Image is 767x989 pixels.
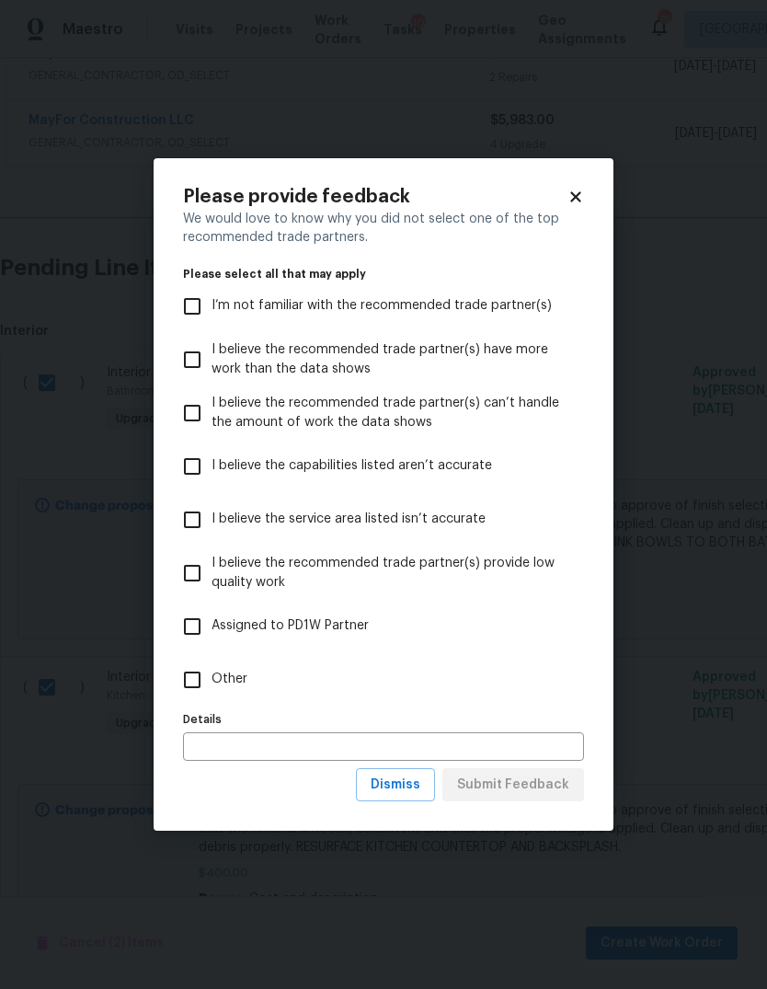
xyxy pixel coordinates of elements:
[212,616,369,636] span: Assigned to PD1W Partner
[183,269,584,280] legend: Please select all that may apply
[183,188,567,206] h2: Please provide feedback
[212,340,569,379] span: I believe the recommended trade partner(s) have more work than the data shows
[183,210,584,247] div: We would love to know why you did not select one of the top recommended trade partners.
[371,774,420,797] span: Dismiss
[212,394,569,432] span: I believe the recommended trade partner(s) can’t handle the amount of work the data shows
[212,456,492,476] span: I believe the capabilities listed aren’t accurate
[183,714,584,725] label: Details
[212,670,247,689] span: Other
[356,768,435,802] button: Dismiss
[212,296,552,316] span: I’m not familiar with the recommended trade partner(s)
[212,510,486,529] span: I believe the service area listed isn’t accurate
[212,554,569,592] span: I believe the recommended trade partner(s) provide low quality work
